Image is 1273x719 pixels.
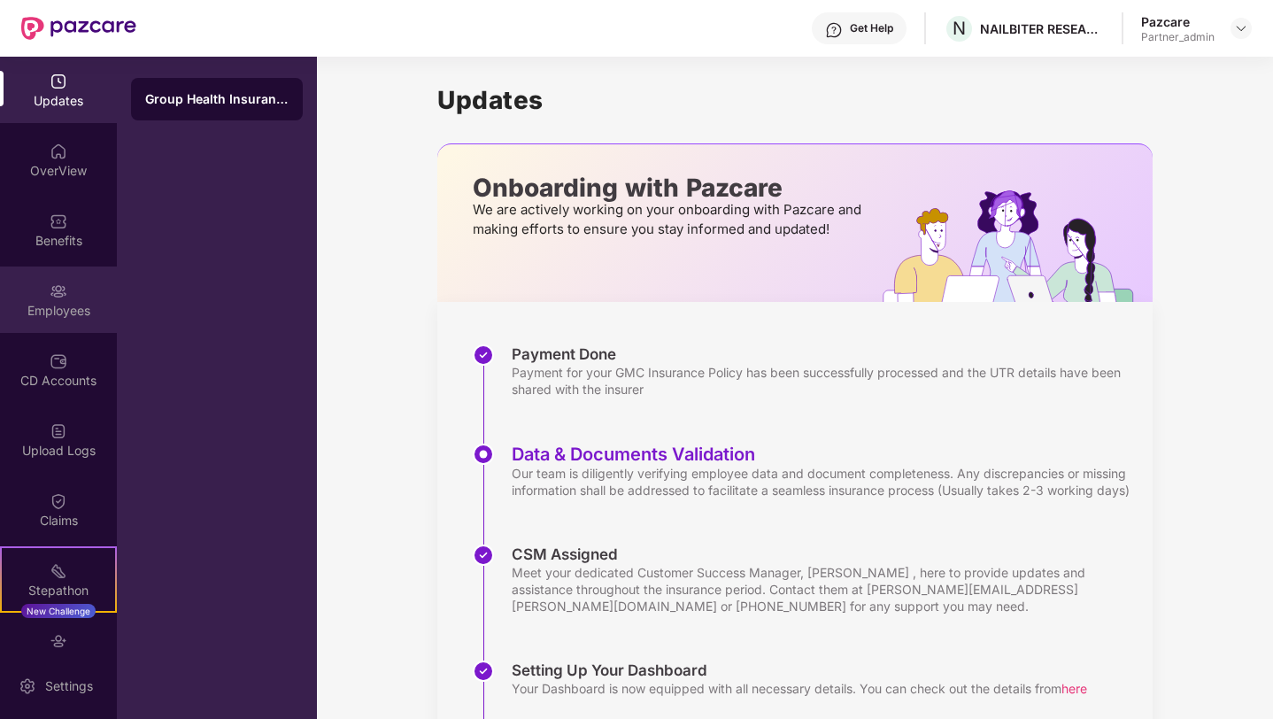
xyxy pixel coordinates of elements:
[50,143,67,160] img: svg+xml;base64,PHN2ZyBpZD0iSG9tZSIgeG1sbnM9Imh0dHA6Ly93d3cudzMub3JnLzIwMDAvc3ZnIiB3aWR0aD0iMjAiIG...
[473,545,494,566] img: svg+xml;base64,PHN2ZyBpZD0iU3RlcC1Eb25lLTMyeDMyIiB4bWxucz0iaHR0cDovL3d3dy53My5vcmcvMjAwMC9zdmciIH...
[473,661,494,682] img: svg+xml;base64,PHN2ZyBpZD0iU3RlcC1Eb25lLTMyeDMyIiB4bWxucz0iaHR0cDovL3d3dy53My5vcmcvMjAwMC9zdmciIH...
[50,213,67,230] img: svg+xml;base64,PHN2ZyBpZD0iQmVuZWZpdHMiIHhtbG5zPSJodHRwOi8vd3d3LnczLm9yZy8yMDAwL3N2ZyIgd2lkdGg9Ij...
[980,20,1104,37] div: NAILBITER RESEARCH PRIVATE LIMITED
[1141,13,1215,30] div: Pazcare
[50,492,67,510] img: svg+xml;base64,PHN2ZyBpZD0iQ2xhaW0iIHhtbG5zPSJodHRwOi8vd3d3LnczLm9yZy8yMDAwL3N2ZyIgd2lkdGg9IjIwIi...
[473,344,494,366] img: svg+xml;base64,PHN2ZyBpZD0iU3RlcC1Eb25lLTMyeDMyIiB4bWxucz0iaHR0cDovL3d3dy53My5vcmcvMjAwMC9zdmciIH...
[50,352,67,370] img: svg+xml;base64,PHN2ZyBpZD0iQ0RfQWNjb3VudHMiIGRhdGEtbmFtZT0iQ0QgQWNjb3VudHMiIHhtbG5zPSJodHRwOi8vd3...
[512,465,1135,499] div: Our team is diligently verifying employee data and document completeness. Any discrepancies or mi...
[473,200,867,239] p: We are actively working on your onboarding with Pazcare and making efforts to ensure you stay inf...
[512,545,1135,564] div: CSM Assigned
[512,444,1135,465] div: Data & Documents Validation
[50,73,67,90] img: svg+xml;base64,PHN2ZyBpZD0iVXBkYXRlZCIgeG1sbnM9Imh0dHA6Ly93d3cudzMub3JnLzIwMDAvc3ZnIiB3aWR0aD0iMj...
[145,90,289,108] div: Group Health Insurance
[953,18,966,39] span: N
[1061,681,1087,696] span: here
[512,680,1087,697] div: Your Dashboard is now equipped with all necessary details. You can check out the details from
[50,422,67,440] img: svg+xml;base64,PHN2ZyBpZD0iVXBsb2FkX0xvZ3MiIGRhdGEtbmFtZT0iVXBsb2FkIExvZ3MiIHhtbG5zPSJodHRwOi8vd3...
[50,282,67,300] img: svg+xml;base64,PHN2ZyBpZD0iRW1wbG95ZWVzIiB4bWxucz0iaHR0cDovL3d3dy53My5vcmcvMjAwMC9zdmciIHdpZHRoPS...
[1234,21,1248,35] img: svg+xml;base64,PHN2ZyBpZD0iRHJvcGRvd24tMzJ4MzIiIHhtbG5zPSJodHRwOi8vd3d3LnczLm9yZy8yMDAwL3N2ZyIgd2...
[512,564,1135,615] div: Meet your dedicated Customer Success Manager, [PERSON_NAME] , here to provide updates and assista...
[437,85,1153,115] h1: Updates
[512,344,1135,364] div: Payment Done
[850,21,893,35] div: Get Help
[50,632,67,650] img: svg+xml;base64,PHN2ZyBpZD0iRW5kb3JzZW1lbnRzIiB4bWxucz0iaHR0cDovL3d3dy53My5vcmcvMjAwMC9zdmciIHdpZH...
[40,677,98,695] div: Settings
[50,562,67,580] img: svg+xml;base64,PHN2ZyB4bWxucz0iaHR0cDovL3d3dy53My5vcmcvMjAwMC9zdmciIHdpZHRoPSIyMSIgaGVpZ2h0PSIyMC...
[19,677,36,695] img: svg+xml;base64,PHN2ZyBpZD0iU2V0dGluZy0yMHgyMCIgeG1sbnM9Imh0dHA6Ly93d3cudzMub3JnLzIwMDAvc3ZnIiB3aW...
[883,190,1153,302] img: hrOnboarding
[473,444,494,465] img: svg+xml;base64,PHN2ZyBpZD0iU3RlcC1BY3RpdmUtMzJ4MzIiIHhtbG5zPSJodHRwOi8vd3d3LnczLm9yZy8yMDAwL3N2Zy...
[473,180,867,196] p: Onboarding with Pazcare
[512,661,1087,680] div: Setting Up Your Dashboard
[21,604,96,618] div: New Challenge
[512,364,1135,398] div: Payment for your GMC Insurance Policy has been successfully processed and the UTR details have be...
[1141,30,1215,44] div: Partner_admin
[2,582,115,599] div: Stepathon
[825,21,843,39] img: svg+xml;base64,PHN2ZyBpZD0iSGVscC0zMngzMiIgeG1sbnM9Imh0dHA6Ly93d3cudzMub3JnLzIwMDAvc3ZnIiB3aWR0aD...
[21,17,136,40] img: New Pazcare Logo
